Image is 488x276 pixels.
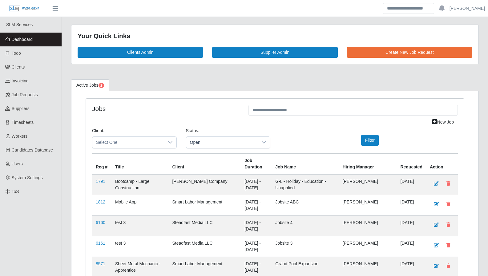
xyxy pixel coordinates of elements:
[241,236,272,257] td: [DATE] - [DATE]
[272,174,339,195] td: G-L - Holiday - Education - Unapplied
[339,174,397,195] td: [PERSON_NAME]
[241,195,272,215] td: [DATE] - [DATE]
[272,153,339,174] th: Job Name
[12,78,29,83] span: Invoicing
[241,215,272,236] td: [DATE] - [DATE]
[241,153,272,174] th: Job Duration
[272,236,339,257] td: Jobsite 3
[450,5,485,12] a: [PERSON_NAME]
[426,153,458,174] th: Action
[272,195,339,215] td: Jobsite ABC
[99,83,104,88] span: Pending Jobs
[92,105,239,112] h4: Jobs
[397,153,426,174] th: Requested
[96,241,105,246] a: 6161
[339,195,397,215] td: [PERSON_NAME]
[241,174,272,195] td: [DATE] - [DATE]
[12,189,19,194] span: ToS
[92,128,104,134] label: Client:
[111,236,169,257] td: test 3
[12,106,30,111] span: Suppliers
[361,135,379,146] button: Filter
[96,220,105,225] a: 6160
[186,137,258,148] span: Open
[339,236,397,257] td: [PERSON_NAME]
[111,174,169,195] td: Bootcamp - Large Construction
[169,215,241,236] td: Steadfast Media LLC
[383,3,434,14] input: Search
[12,161,23,166] span: Users
[397,195,426,215] td: [DATE]
[12,51,21,56] span: Todo
[169,174,241,195] td: [PERSON_NAME] Company
[78,47,203,58] a: Clients Admin
[92,137,164,148] span: Select One
[12,37,33,42] span: Dashboard
[397,236,426,257] td: [DATE]
[169,195,241,215] td: Smart Labor Management
[186,128,200,134] label: Status:
[96,179,105,184] a: 1791
[397,215,426,236] td: [DATE]
[12,92,38,97] span: Job Requests
[96,199,105,204] a: 1812
[339,153,397,174] th: Hiring Manager
[71,79,109,91] a: Active Jobs
[12,148,53,152] span: Candidates Database
[9,5,39,12] img: SLM Logo
[347,47,472,58] a: Create New Job Request
[78,31,472,41] div: Your Quick Links
[169,236,241,257] td: Steadfast Media LLC
[169,153,241,174] th: Client
[12,120,34,125] span: Timesheets
[397,174,426,195] td: [DATE]
[6,22,33,27] span: SLM Services
[339,215,397,236] td: [PERSON_NAME]
[92,153,111,174] th: Req #
[428,117,458,128] a: New Job
[12,134,28,139] span: Workers
[111,153,169,174] th: Title
[96,261,105,266] a: 8571
[111,195,169,215] td: Mobile App
[272,215,339,236] td: Jobsite 4
[12,65,25,69] span: Clients
[12,175,43,180] span: System Settings
[212,47,337,58] a: Supplier Admin
[111,215,169,236] td: test 3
